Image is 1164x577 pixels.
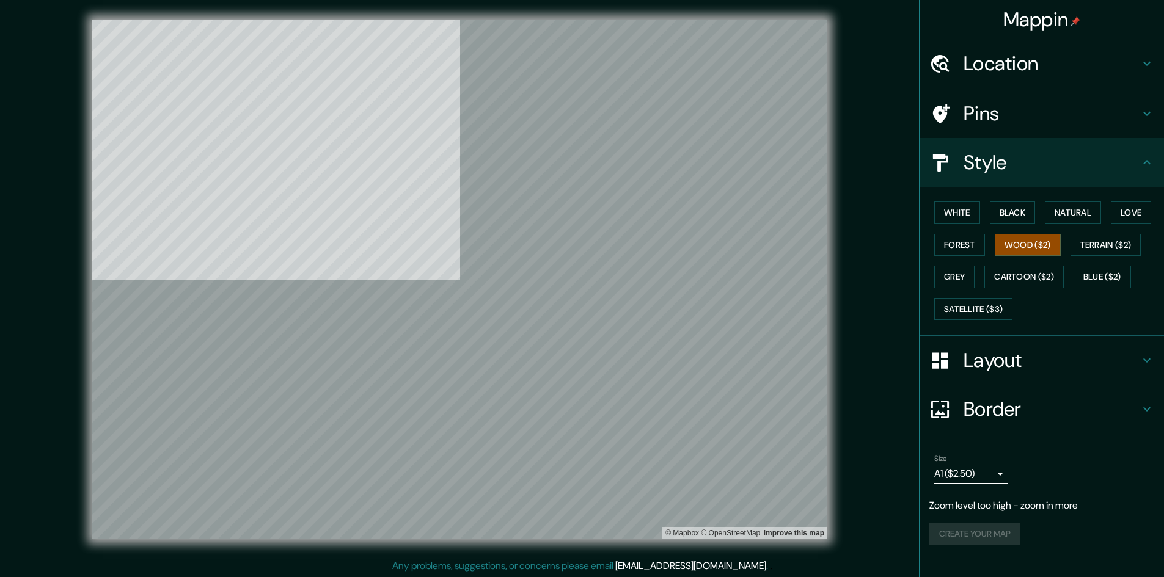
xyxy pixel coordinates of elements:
[934,201,980,224] button: White
[920,39,1164,88] div: Location
[934,464,1008,484] div: A1 ($2.50)
[964,150,1140,175] h4: Style
[615,559,766,572] a: [EMAIL_ADDRESS][DOMAIN_NAME]
[770,559,772,573] div: .
[964,348,1140,372] h4: Layout
[934,266,975,288] button: Grey
[934,454,947,464] label: Size
[92,20,460,280] canvas: Map
[990,201,1036,224] button: Black
[920,138,1164,187] div: Style
[964,101,1140,126] h4: Pins
[1071,16,1080,26] img: pin-icon.png
[964,397,1140,421] h4: Border
[1111,201,1151,224] button: Love
[920,336,1164,385] div: Layout
[1045,201,1101,224] button: Natural
[764,529,824,537] a: Map feedback
[665,529,699,537] a: Mapbox
[929,498,1154,513] p: Zoom level too high - zoom in more
[1074,266,1131,288] button: Blue ($2)
[1055,529,1151,564] iframe: Help widget launcher
[920,385,1164,434] div: Border
[701,529,760,537] a: OpenStreetMap
[995,234,1061,256] button: Wood ($2)
[1003,7,1081,32] h4: Mappin
[934,298,1012,321] button: Satellite ($3)
[964,51,1140,76] h4: Location
[920,89,1164,138] div: Pins
[934,234,985,256] button: Forest
[768,559,770,573] div: .
[392,559,768,573] p: Any problems, suggestions, or concerns please email .
[984,266,1064,288] button: Cartoon ($2)
[1071,234,1141,256] button: Terrain ($2)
